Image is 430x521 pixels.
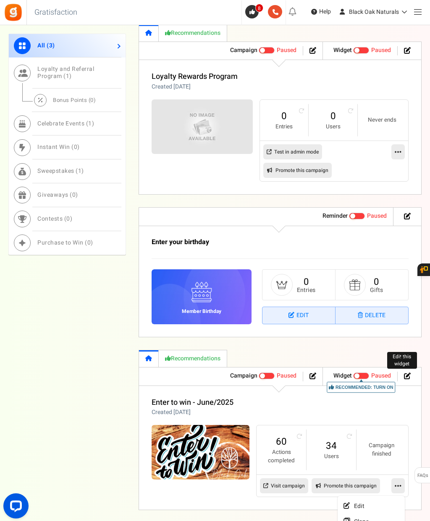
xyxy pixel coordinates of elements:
a: 60 [265,435,298,448]
span: 0 [74,143,78,152]
li: Widget activated [327,372,398,381]
p: Created [DATE] [152,408,233,417]
a: Edit [340,498,402,514]
h3: Enter your birthday [152,239,357,246]
a: Help [308,5,334,18]
span: Giveaways ( ) [37,190,78,199]
span: Black Oak Naturals [349,8,399,16]
p: Created [DATE] [152,83,238,91]
a: Edit [262,307,335,324]
a: 0 [374,275,379,289]
span: Paused [371,46,391,55]
span: Sweepstakes ( ) [37,167,84,176]
strong: Campaign [230,46,257,55]
span: Loyalty and Referral Program ( ) [37,65,94,81]
span: 1 [88,119,92,128]
a: Menu [409,3,426,20]
small: Users [317,123,349,131]
a: Recommendations [159,24,227,42]
small: Actions completed [265,448,298,464]
span: 0 [90,96,94,104]
span: Paused [367,211,387,220]
span: 1 [78,167,82,176]
strong: Widget [333,46,352,55]
a: Delete [336,307,408,324]
span: Bonus Points ( ) [53,96,96,104]
img: Gratisfaction [4,3,23,22]
span: 1 [66,72,70,81]
a: Promote this campaign [263,163,332,178]
h3: Gratisfaction [25,4,87,21]
small: Never ends [366,116,399,124]
strong: Reminder [322,211,348,220]
span: 8 [255,4,263,12]
small: Gifts [370,287,383,293]
small: Entries [268,123,300,131]
span: 0 [72,190,76,199]
a: 0 [268,109,300,123]
small: Campaign finished [365,442,398,458]
a: Promote this campaign [312,478,380,493]
span: 0 [66,214,70,223]
span: 3 [49,41,53,50]
a: 0 [304,275,309,289]
a: 0 [317,109,349,123]
span: Celebrate Events ( ) [37,119,94,128]
a: Test in admin mode [263,144,322,159]
li: Widget activated [327,46,398,56]
span: FAQs [417,468,428,484]
span: Contests ( ) [37,214,72,223]
h6: Member Birthday [176,309,228,314]
small: Entries [297,287,315,293]
a: Loyalty Rewards Program [152,71,238,82]
span: Paused [371,371,391,380]
strong: Widget [333,371,352,380]
span: All ( ) [37,41,55,50]
strong: Campaign [230,371,257,380]
button: Open LiveChat chat widget [3,3,29,29]
div: Edit this widget [387,352,417,369]
span: Instant Win ( ) [37,143,80,152]
a: 8 [245,5,265,18]
small: Users [315,453,348,461]
span: Help [317,8,331,16]
a: Recommendations [159,350,227,367]
a: Visit campaign [260,478,308,493]
span: Paused [277,46,296,55]
span: Paused [277,371,296,380]
span: Purchase to Win ( ) [37,238,93,247]
a: Enter to win - June/2025 [152,397,233,408]
a: 34 [315,439,348,453]
span: 0 [87,238,91,247]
